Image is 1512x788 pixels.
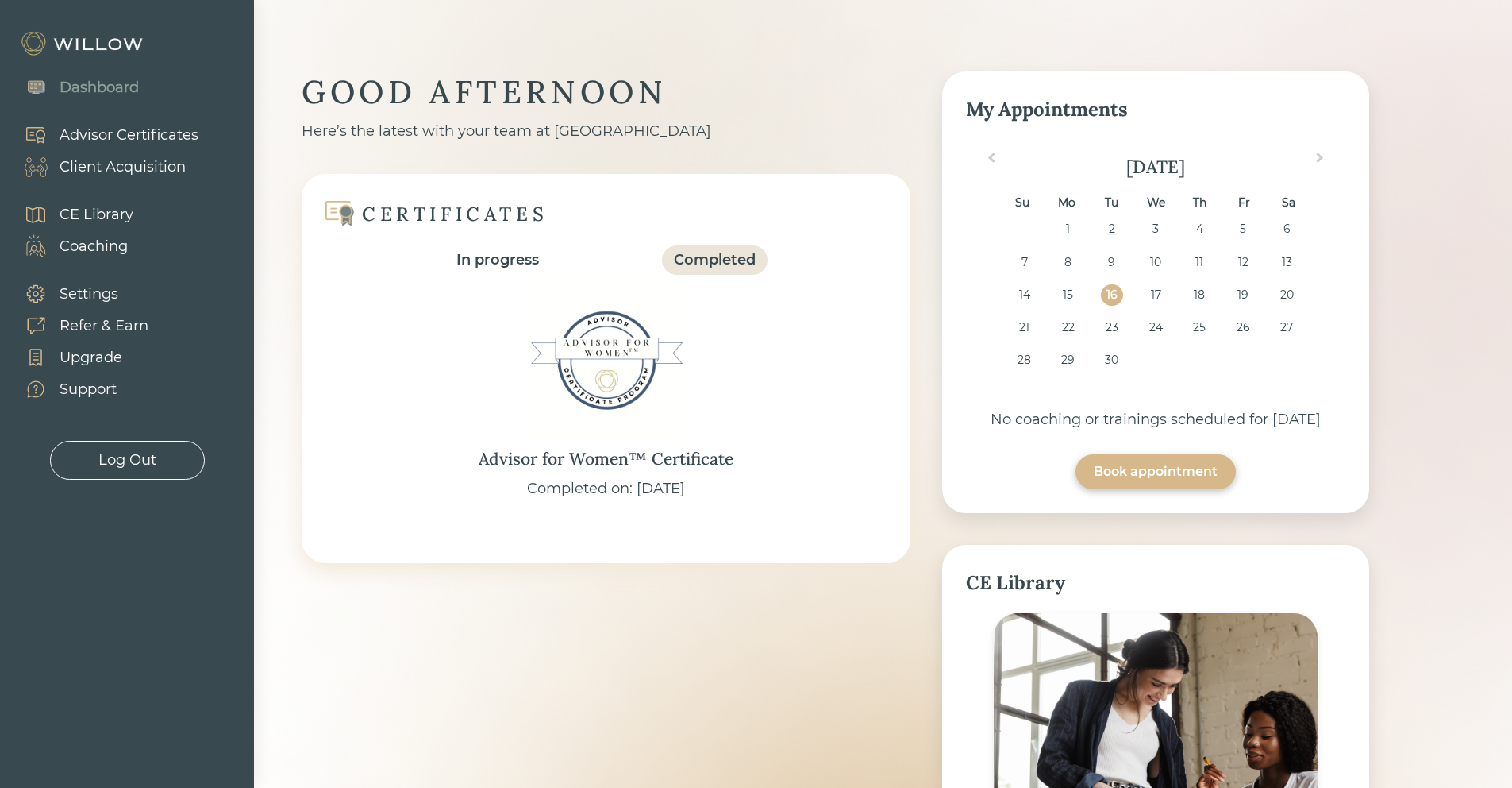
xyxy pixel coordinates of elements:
[98,450,156,471] div: Log Out
[1101,284,1122,306] div: Choose Tuesday, September 16th, 2025
[1233,284,1254,306] div: Choose Friday, September 19th, 2025
[1057,218,1079,240] div: Choose Monday, September 1st, 2025
[8,199,133,230] a: CE Library
[60,347,122,369] div: Upgrade
[1276,252,1298,273] div: Choose Saturday, September 13th, 2025
[1014,350,1035,371] div: Choose Sunday, September 28th, 2025
[966,154,1345,180] div: [DATE]
[1014,317,1035,338] div: Choose Sunday, September 21st, 2025
[479,446,733,472] div: Advisor for Women™ Certificate
[966,95,1345,124] div: My Appointments
[1014,284,1035,306] div: Choose Sunday, September 14th, 2025
[1057,317,1079,338] div: Choose Monday, September 22nd, 2025
[1014,252,1035,273] div: Choose Sunday, September 7th, 2025
[60,379,117,400] div: Support
[966,409,1345,431] div: No coaching or trainings scheduled for [DATE]
[1276,317,1298,338] div: Choose Saturday, September 27th, 2025
[60,204,133,226] div: CE Library
[1189,218,1210,240] div: Choose Thursday, September 4th, 2025
[302,71,910,113] div: GOOD AFTERNOON
[1094,462,1218,481] div: Book appointment
[1145,218,1166,240] div: Choose Wednesday, September 3rd, 2025
[60,236,128,257] div: Coaching
[1278,192,1299,214] div: Sa
[674,249,756,271] div: Completed
[60,315,148,337] div: Refer & Earn
[1189,284,1210,306] div: Choose Thursday, September 18th, 2025
[1233,192,1255,214] div: Fr
[60,156,186,178] div: Client Acquisition
[1189,192,1210,214] div: Th
[1309,149,1334,175] button: Next Month
[527,478,685,500] div: Completed on: [DATE]
[60,77,139,98] div: Dashboard
[1189,252,1210,273] div: Choose Thursday, September 11th, 2025
[1101,192,1122,214] div: Tu
[302,121,910,142] div: Here’s the latest with your team at [GEOGRAPHIC_DATA]
[1101,218,1122,240] div: Choose Tuesday, September 2nd, 2025
[8,278,148,310] a: Settings
[8,230,133,262] a: Coaching
[1056,192,1078,214] div: Mo
[8,151,198,183] a: Client Acquisition
[20,31,147,56] img: Willow
[1233,218,1254,240] div: Choose Friday, September 5th, 2025
[1276,218,1298,240] div: Choose Saturday, September 6th, 2025
[1145,317,1166,338] div: Choose Wednesday, September 24th, 2025
[977,149,1002,175] button: Previous Month
[966,569,1345,597] div: CE Library
[1233,317,1254,338] div: Choose Friday, September 26th, 2025
[1276,284,1298,306] div: Choose Saturday, September 20th, 2025
[60,284,118,305] div: Settings
[1101,252,1122,273] div: Choose Tuesday, September 9th, 2025
[1145,252,1166,273] div: Choose Wednesday, September 10th, 2025
[1057,350,1079,371] div: Choose Monday, September 29th, 2025
[362,202,548,226] div: CERTIFICATES
[1057,252,1079,273] div: Choose Monday, September 8th, 2025
[1012,192,1033,214] div: Su
[8,310,148,342] a: Refer & Earn
[1145,284,1166,306] div: Choose Wednesday, September 17th, 2025
[456,249,539,271] div: In progress
[1145,192,1166,214] div: We
[8,71,139,103] a: Dashboard
[1101,350,1122,371] div: Choose Tuesday, September 30th, 2025
[1233,252,1254,273] div: Choose Friday, September 12th, 2025
[1189,317,1210,338] div: Choose Thursday, September 25th, 2025
[60,125,198,146] div: Advisor Certificates
[527,281,686,440] img: Advisor for Women™ Certificate Badge
[1101,317,1122,338] div: Choose Tuesday, September 23rd, 2025
[8,119,198,151] a: Advisor Certificates
[971,218,1340,382] div: month 2025-09
[8,342,148,373] a: Upgrade
[1057,284,1079,306] div: Choose Monday, September 15th, 2025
